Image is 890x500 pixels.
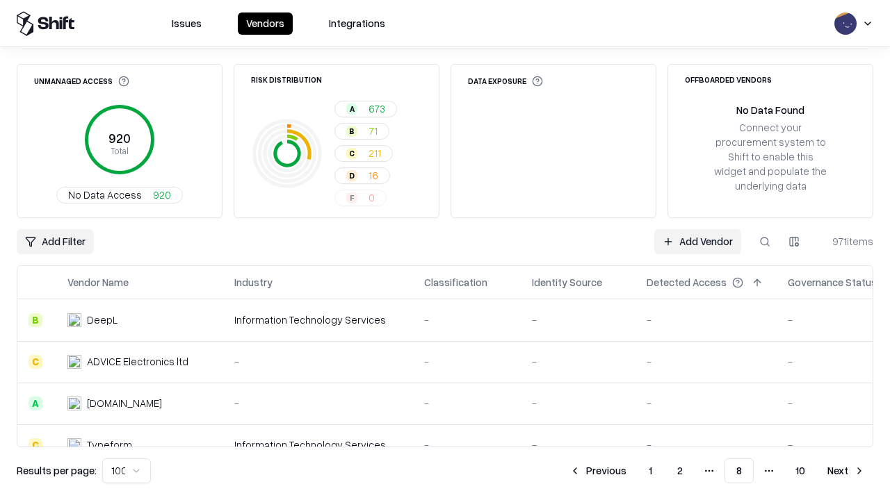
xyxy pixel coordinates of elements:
div: 971 items [818,234,873,249]
tspan: 920 [108,131,131,146]
div: A [346,103,357,115]
div: A [29,397,42,410]
div: Data Exposure [468,76,543,87]
div: - [532,396,624,410]
div: - [424,437,510,452]
nav: pagination [561,458,873,483]
div: C [29,355,42,369]
button: No Data Access920 [56,187,183,203]
div: Detected Access [647,275,727,290]
img: Typeform [67,438,81,452]
div: Classification [424,275,487,290]
div: Risk Distribution [251,76,322,83]
img: cybersafe.co.il [67,397,81,410]
div: Typeform [87,437,132,452]
div: - [532,312,624,327]
button: C211 [334,145,393,162]
div: C [346,148,357,159]
div: - [647,312,766,327]
div: B [346,126,357,137]
div: Vendor Name [67,275,129,290]
div: B [29,313,42,327]
button: Issues [163,12,210,35]
span: No Data Access [68,187,142,202]
span: 920 [153,187,171,202]
button: 10 [784,458,816,483]
span: 211 [369,146,381,160]
div: Connect your procurement system to Shift to enable this widget and populate the underlying data [713,120,828,194]
div: - [532,354,624,369]
button: Previous [561,458,635,483]
div: - [647,437,766,452]
span: 673 [369,101,385,116]
div: C [29,438,42,452]
div: Offboarded Vendors [685,76,772,83]
div: ADVICE Electronics ltd [87,354,188,369]
div: - [234,354,402,369]
a: Add Vendor [654,229,741,254]
span: 16 [369,168,378,183]
button: 2 [666,458,694,483]
button: Add Filter [17,229,94,254]
div: Information Technology Services [234,437,402,452]
button: A673 [334,101,397,117]
button: B71 [334,123,389,140]
div: - [424,312,510,327]
div: D [346,170,357,181]
div: - [647,396,766,410]
div: - [424,354,510,369]
button: Integrations [321,12,394,35]
div: No Data Found [736,103,804,117]
div: - [532,437,624,452]
button: Next [819,458,873,483]
div: - [234,396,402,410]
div: DeepL [87,312,118,327]
button: Vendors [238,12,293,35]
div: Industry [234,275,273,290]
div: - [424,396,510,410]
div: [DOMAIN_NAME] [87,396,162,410]
button: D16 [334,167,390,184]
img: DeepL [67,313,81,327]
div: Unmanaged Access [34,76,129,87]
tspan: Total [111,145,129,156]
div: Identity Source [532,275,602,290]
div: Information Technology Services [234,312,402,327]
img: ADVICE Electronics ltd [67,355,81,369]
button: 8 [725,458,754,483]
button: 1 [638,458,663,483]
div: - [647,354,766,369]
p: Results per page: [17,463,97,478]
span: 71 [369,124,378,138]
div: Governance Status [788,275,877,290]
